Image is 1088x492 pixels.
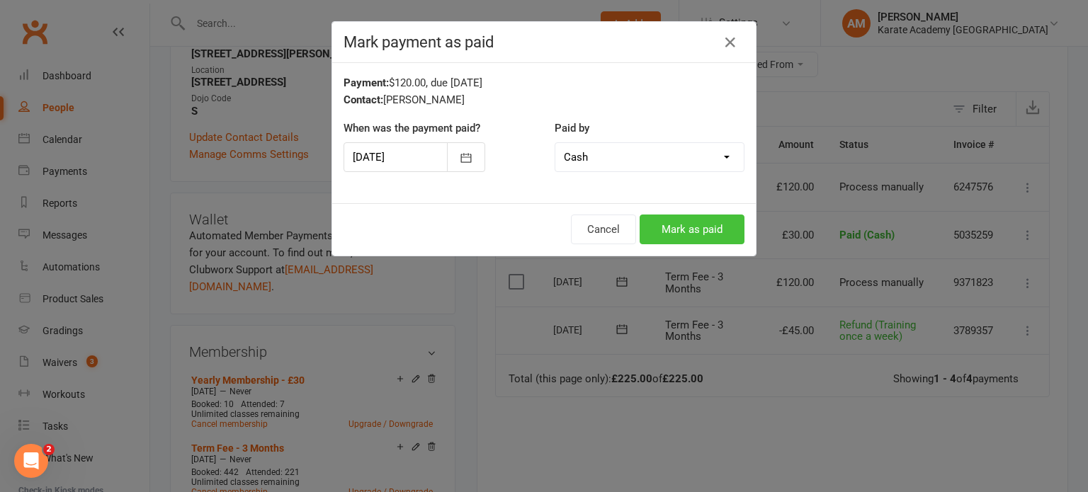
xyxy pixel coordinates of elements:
[43,444,55,455] span: 2
[640,214,744,244] button: Mark as paid
[344,91,744,108] div: [PERSON_NAME]
[344,33,744,51] h4: Mark payment as paid
[344,74,744,91] div: $120.00, due [DATE]
[571,214,636,244] button: Cancel
[555,120,589,137] label: Paid by
[344,76,389,89] strong: Payment:
[14,444,48,478] iframe: Intercom live chat
[344,120,480,137] label: When was the payment paid?
[344,93,383,106] strong: Contact:
[719,31,742,54] button: Close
